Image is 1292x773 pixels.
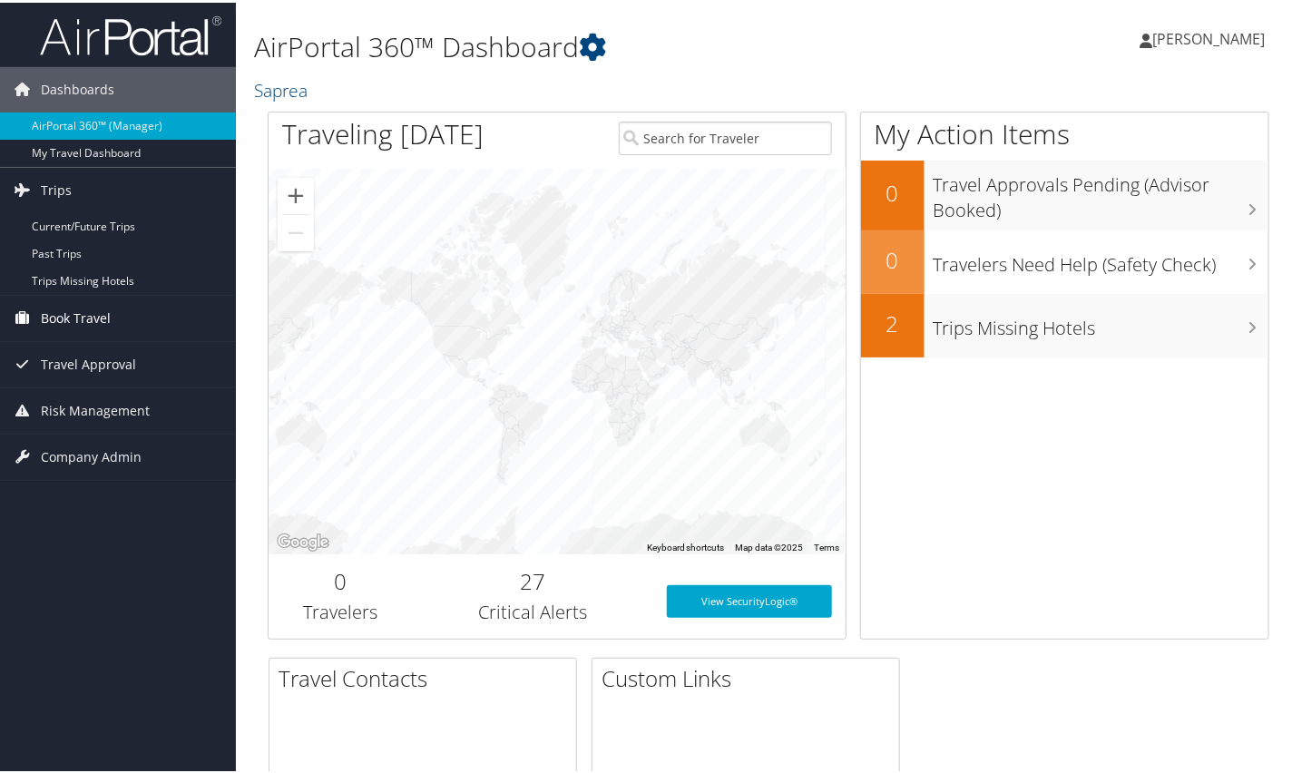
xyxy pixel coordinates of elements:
input: Search for Traveler [619,119,832,152]
a: 2Trips Missing Hotels [861,291,1268,355]
button: Zoom out [278,212,314,249]
h3: Travelers Need Help (Safety Check) [934,240,1268,275]
span: Dashboards [41,64,114,110]
span: Map data ©2025 [736,540,804,550]
h2: 0 [861,175,925,206]
img: Google [273,528,333,552]
a: Saprea [254,75,312,100]
a: 0Travelers Need Help (Safety Check) [861,228,1268,291]
button: Keyboard shortcuts [647,539,725,552]
button: Zoom in [278,175,314,211]
a: 0Travel Approvals Pending (Advisor Booked) [861,158,1268,228]
a: View SecurityLogic® [667,582,832,615]
a: [PERSON_NAME] [1140,9,1283,64]
h1: Traveling [DATE] [282,113,484,151]
img: airportal-logo.png [40,12,221,54]
h2: 0 [282,563,399,594]
h2: 27 [426,563,640,594]
h2: Travel Contacts [279,660,576,691]
h3: Critical Alerts [426,597,640,622]
h3: Travelers [282,597,399,622]
h1: AirPortal 360™ Dashboard [254,25,940,64]
a: Terms (opens in new tab) [815,540,840,550]
h2: Custom Links [602,660,899,691]
h3: Travel Approvals Pending (Advisor Booked) [934,161,1268,220]
span: Risk Management [41,386,150,431]
span: Book Travel [41,293,111,338]
span: Trips [41,165,72,210]
h1: My Action Items [861,113,1268,151]
a: Open this area in Google Maps (opens a new window) [273,528,333,552]
span: Travel Approval [41,339,136,385]
span: Company Admin [41,432,142,477]
h2: 0 [861,242,925,273]
h2: 2 [861,306,925,337]
h3: Trips Missing Hotels [934,304,1268,338]
span: [PERSON_NAME] [1152,26,1265,46]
